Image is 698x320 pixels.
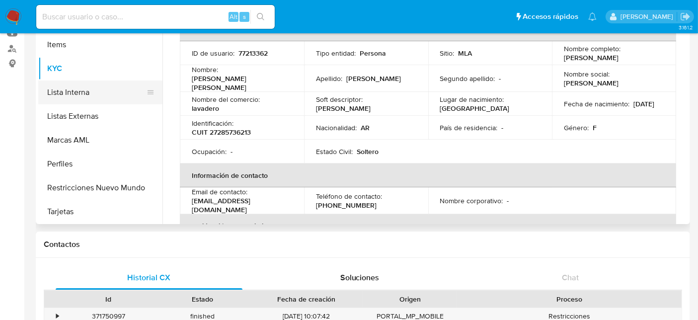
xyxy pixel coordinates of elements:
span: s [243,12,246,21]
p: [PERSON_NAME] [316,104,371,113]
p: Estado Civil : [316,147,353,156]
p: Teléfono de contacto : [316,192,382,201]
p: País de residencia : [440,123,498,132]
p: Segundo apellido : [440,74,495,83]
div: Origen [370,294,450,304]
p: [PERSON_NAME] [PERSON_NAME] [192,74,288,92]
p: [GEOGRAPHIC_DATA] [440,104,510,113]
button: Perfiles [38,152,162,176]
p: Nombre del comercio : [192,95,260,104]
p: belen.palamara@mercadolibre.com [620,12,677,21]
th: Verificación y cumplimiento [180,214,676,238]
span: Soluciones [340,272,380,283]
p: Soft descriptor : [316,95,363,104]
div: Fecha de creación [256,294,356,304]
p: Soltero [357,147,379,156]
span: Accesos rápidos [523,11,578,22]
p: - [499,74,501,83]
p: Nombre social : [564,70,610,79]
p: Nacionalidad : [316,123,357,132]
p: - [502,123,504,132]
p: [PERSON_NAME] [564,79,619,87]
p: Persona [360,49,386,58]
span: 3.161.2 [679,23,693,31]
p: Nombre completo : [564,44,620,53]
p: [EMAIL_ADDRESS][DOMAIN_NAME] [192,196,288,214]
p: Lugar de nacimiento : [440,95,504,104]
h1: Contactos [44,240,682,249]
p: Ocupación : [192,147,227,156]
button: Lista Interna [38,80,155,104]
p: [PERSON_NAME] [346,74,401,83]
p: Tipo entidad : [316,49,356,58]
a: Salir [680,11,691,22]
p: - [231,147,233,156]
button: Items [38,33,162,57]
p: Fecha de nacimiento : [564,99,629,108]
span: Historial CX [128,272,171,283]
button: KYC [38,57,162,80]
div: Id [69,294,149,304]
p: [PHONE_NUMBER] [316,201,377,210]
p: lavadero [192,104,219,113]
p: AR [361,123,370,132]
a: Notificaciones [588,12,597,21]
p: ID de usuario : [192,49,234,58]
div: Proceso [464,294,675,304]
p: Apellido : [316,74,342,83]
p: - [507,196,509,205]
span: Chat [562,272,579,283]
div: Estado [162,294,242,304]
button: Restricciones Nuevo Mundo [38,176,162,200]
span: Alt [230,12,237,21]
p: 77213362 [238,49,268,58]
p: [PERSON_NAME] [564,53,619,62]
p: MLA [459,49,472,58]
p: Email de contacto : [192,187,247,196]
p: F [593,123,597,132]
th: Información de contacto [180,163,676,187]
p: Nombre corporativo : [440,196,503,205]
button: Listas Externas [38,104,162,128]
p: Sitio : [440,49,455,58]
input: Buscar usuario o caso... [36,10,275,23]
p: Nombre : [192,65,218,74]
p: [DATE] [633,99,654,108]
p: CUIT 27285736213 [192,128,251,137]
p: Género : [564,123,589,132]
button: search-icon [250,10,271,24]
button: Marcas AML [38,128,162,152]
p: Identificación : [192,119,233,128]
button: Tarjetas [38,200,162,224]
